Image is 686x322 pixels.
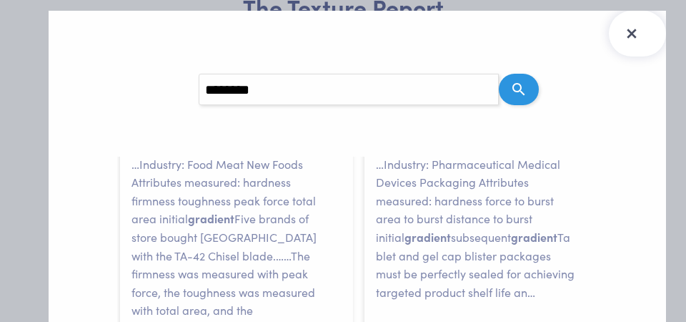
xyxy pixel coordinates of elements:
span: … [276,248,284,263]
span: … [131,156,139,172]
span: gradient [511,229,557,245]
button: Search [499,74,539,105]
button: Close Search Results [609,11,666,57]
span: … [376,156,384,172]
span: … [284,248,291,263]
span: gradient [404,229,451,245]
span: gradient [188,210,234,226]
span: … [527,284,535,300]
